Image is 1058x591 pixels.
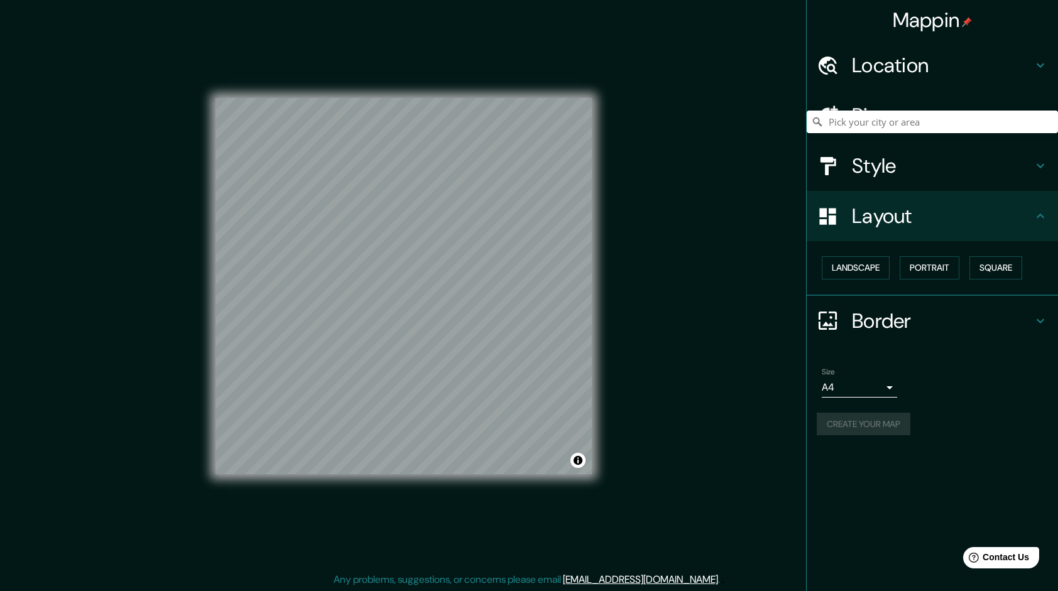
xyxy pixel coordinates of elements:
button: Portrait [900,256,959,279]
h4: Location [852,53,1033,78]
button: Landscape [822,256,890,279]
h4: Pins [852,103,1033,128]
div: . [722,572,724,587]
img: pin-icon.png [962,17,972,27]
div: Location [807,40,1058,90]
h4: Mappin [893,8,973,33]
label: Size [822,366,835,377]
h4: Style [852,153,1033,178]
div: Border [807,296,1058,346]
div: A4 [822,377,897,398]
a: [EMAIL_ADDRESS][DOMAIN_NAME] [563,573,718,586]
div: . [720,572,722,587]
h4: Layout [852,203,1033,229]
h4: Border [852,308,1033,333]
div: Pins [807,90,1058,141]
button: Toggle attribution [570,453,586,468]
input: Pick your city or area [807,111,1058,133]
canvas: Map [215,98,592,474]
button: Square [969,256,1022,279]
div: Layout [807,191,1058,241]
p: Any problems, suggestions, or concerns please email . [334,572,720,587]
div: Style [807,141,1058,191]
iframe: Help widget launcher [946,542,1044,577]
